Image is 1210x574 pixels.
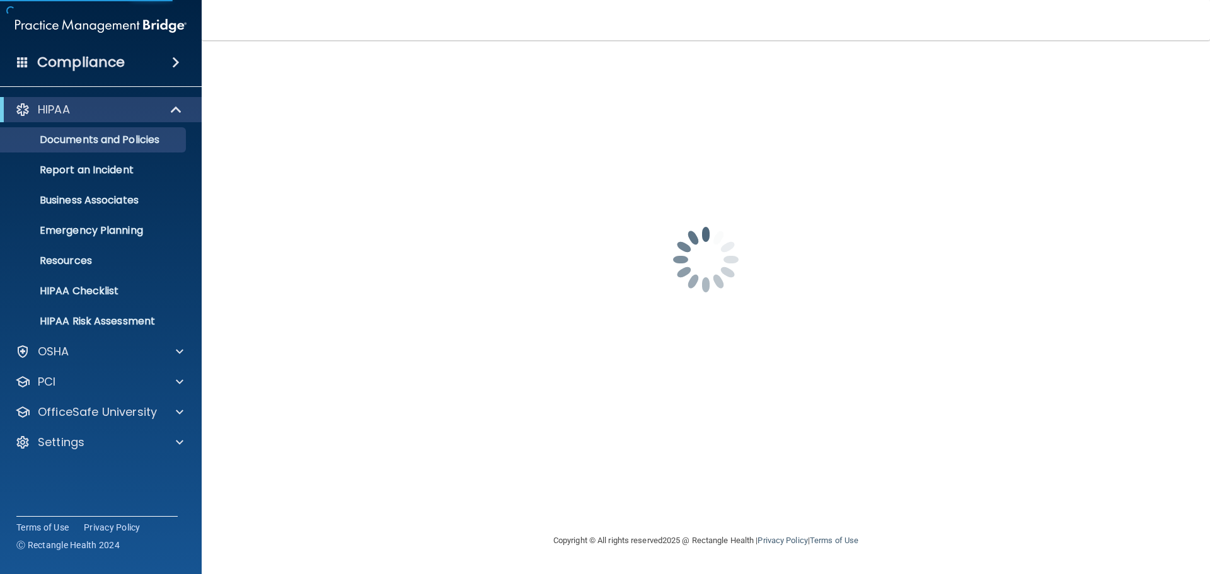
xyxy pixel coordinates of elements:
p: Documents and Policies [8,134,180,146]
p: HIPAA [38,102,70,117]
a: OSHA [15,344,183,359]
p: OSHA [38,344,69,359]
p: Report an Incident [8,164,180,176]
p: Business Associates [8,194,180,207]
img: spinner.e123f6fc.gif [643,197,769,323]
p: HIPAA Risk Assessment [8,315,180,328]
a: PCI [15,374,183,389]
a: Terms of Use [16,521,69,534]
p: OfficeSafe University [38,405,157,420]
span: Ⓒ Rectangle Health 2024 [16,539,120,551]
h4: Compliance [37,54,125,71]
p: Resources [8,255,180,267]
a: Settings [15,435,183,450]
a: OfficeSafe University [15,405,183,420]
p: Settings [38,435,84,450]
a: Terms of Use [810,536,858,545]
a: Privacy Policy [84,521,141,534]
div: Copyright © All rights reserved 2025 @ Rectangle Health | | [476,520,936,561]
p: PCI [38,374,55,389]
p: HIPAA Checklist [8,285,180,297]
a: Privacy Policy [758,536,807,545]
img: PMB logo [15,13,187,38]
a: HIPAA [15,102,183,117]
p: Emergency Planning [8,224,180,237]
